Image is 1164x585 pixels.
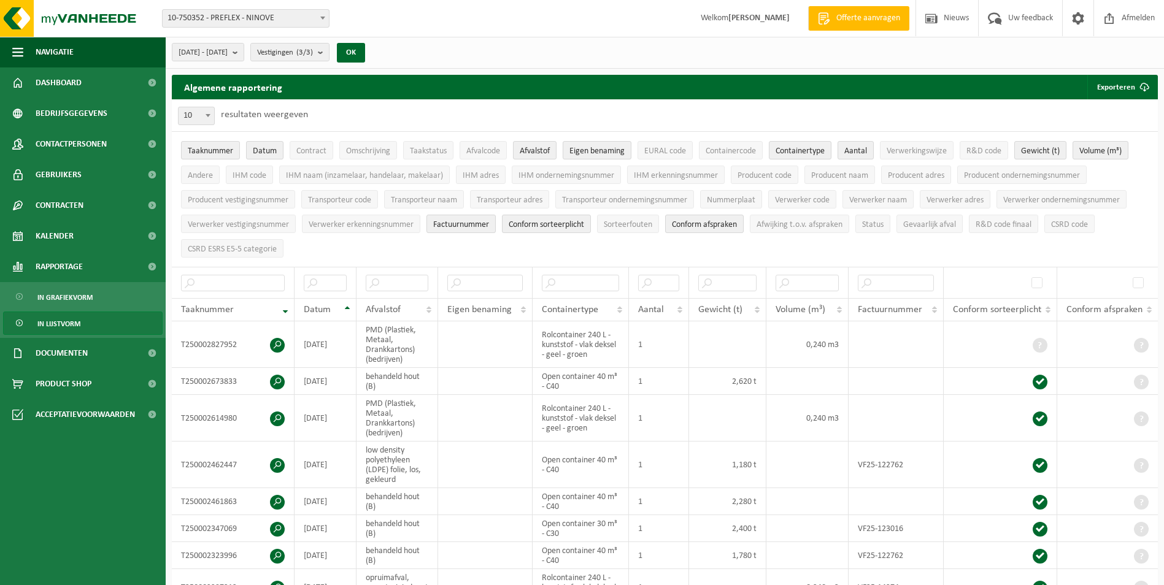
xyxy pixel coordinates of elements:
button: Producent codeProducent code: Activate to sort [731,166,798,184]
td: VF25-122762 [849,542,944,569]
span: Factuurnummer [858,305,922,315]
span: Datum [253,147,277,156]
span: Producent adres [888,171,944,180]
td: [DATE] [295,442,357,488]
td: T250002673833 [172,368,295,395]
td: 1 [629,395,690,442]
span: Volume (m³) [1079,147,1122,156]
span: Datum [304,305,331,315]
span: Nummerplaat [707,196,755,205]
td: 1 [629,321,690,368]
button: IHM codeIHM code: Activate to sort [226,166,273,184]
td: Open container 40 m³ - C40 [533,368,628,395]
span: Conform afspraken [1066,305,1143,315]
span: Kalender [36,221,74,251]
button: AantalAantal: Activate to sort [838,141,874,159]
a: Offerte aanvragen [808,6,909,31]
span: Producent vestigingsnummer [188,196,288,205]
button: Transporteur adresTransporteur adres: Activate to sort [470,190,549,208]
button: Vestigingen(3/3) [250,43,330,61]
span: Containercode [706,147,756,156]
td: [DATE] [295,368,357,395]
td: T250002614980 [172,395,295,442]
td: Open container 40 m³ - C40 [533,442,628,488]
td: [DATE] [295,395,357,442]
td: behandeld hout (B) [357,488,438,515]
span: IHM erkenningsnummer [634,171,718,180]
a: In grafiekvorm [3,285,163,308]
td: 1,780 t [689,542,766,569]
span: Status [862,220,884,229]
span: 10-750352 - PREFLEX - NINOVE [162,9,330,28]
span: In grafiekvorm [37,286,93,309]
span: Conform sorteerplicht [509,220,584,229]
span: Documenten [36,338,88,369]
td: behandeld hout (B) [357,542,438,569]
span: Gevaarlijk afval [903,220,956,229]
button: IHM erkenningsnummerIHM erkenningsnummer: Activate to sort [627,166,725,184]
span: Eigen benaming [569,147,625,156]
h2: Algemene rapportering [172,75,295,99]
span: Transporteur ondernemingsnummer [562,196,687,205]
span: Conform afspraken [672,220,737,229]
button: IHM ondernemingsnummerIHM ondernemingsnummer: Activate to sort [512,166,621,184]
td: 2,280 t [689,488,766,515]
span: Producent naam [811,171,868,180]
span: Verwerker code [775,196,830,205]
span: Transporteur adres [477,196,542,205]
span: IHM adres [463,171,499,180]
label: resultaten weergeven [221,110,308,120]
button: Verwerker ondernemingsnummerVerwerker ondernemingsnummer: Activate to sort [996,190,1127,208]
button: StatusStatus: Activate to sort [855,215,890,233]
button: CSRD codeCSRD code: Activate to sort [1044,215,1095,233]
td: T250002462447 [172,442,295,488]
td: [DATE] [295,321,357,368]
button: Producent adresProducent adres: Activate to sort [881,166,951,184]
td: 2,620 t [689,368,766,395]
span: R&D code finaal [976,220,1031,229]
button: Transporteur codeTransporteur code: Activate to sort [301,190,378,208]
button: AfvalstofAfvalstof: Activate to sort [513,141,557,159]
button: SorteerfoutenSorteerfouten: Activate to sort [597,215,659,233]
button: EURAL codeEURAL code: Activate to sort [638,141,693,159]
button: OmschrijvingOmschrijving: Activate to sort [339,141,397,159]
span: Taakstatus [410,147,447,156]
span: 10-750352 - PREFLEX - NINOVE [163,10,329,27]
td: [DATE] [295,488,357,515]
span: Aantal [638,305,664,315]
span: Afvalstof [520,147,550,156]
td: 0,240 m3 [766,395,849,442]
button: Afwijking t.o.v. afsprakenAfwijking t.o.v. afspraken: Activate to sort [750,215,849,233]
span: 10 [178,107,215,125]
td: Rolcontainer 240 L - kunststof - vlak deksel - geel - groen [533,395,628,442]
span: Contracten [36,190,83,221]
button: IHM naam (inzamelaar, handelaar, makelaar)IHM naam (inzamelaar, handelaar, makelaar): Activate to... [279,166,450,184]
button: Verwerker codeVerwerker code: Activate to sort [768,190,836,208]
span: Taaknummer [188,147,233,156]
span: IHM code [233,171,266,180]
td: Open container 30 m³ - C30 [533,515,628,542]
button: NummerplaatNummerplaat: Activate to sort [700,190,762,208]
span: Afvalcode [466,147,500,156]
td: T250002323996 [172,542,295,569]
span: EURAL code [644,147,686,156]
button: AfvalcodeAfvalcode: Activate to sort [460,141,507,159]
button: TaakstatusTaakstatus: Activate to sort [403,141,453,159]
span: Verwerker vestigingsnummer [188,220,289,229]
td: VF25-123016 [849,515,944,542]
td: 1 [629,442,690,488]
span: Verwerker erkenningsnummer [309,220,414,229]
td: 1 [629,515,690,542]
button: Verwerker vestigingsnummerVerwerker vestigingsnummer: Activate to sort [181,215,296,233]
td: low density polyethyleen (LDPE) folie, los, gekleurd [357,442,438,488]
span: Afwijking t.o.v. afspraken [757,220,842,229]
span: Afvalstof [366,305,401,315]
span: Producent ondernemingsnummer [964,171,1080,180]
td: Open container 40 m³ - C40 [533,488,628,515]
button: Producent vestigingsnummerProducent vestigingsnummer: Activate to sort [181,190,295,208]
a: In lijstvorm [3,312,163,335]
span: Verwerker ondernemingsnummer [1003,196,1120,205]
td: 1 [629,368,690,395]
span: Taaknummer [181,305,234,315]
span: Contactpersonen [36,129,107,159]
